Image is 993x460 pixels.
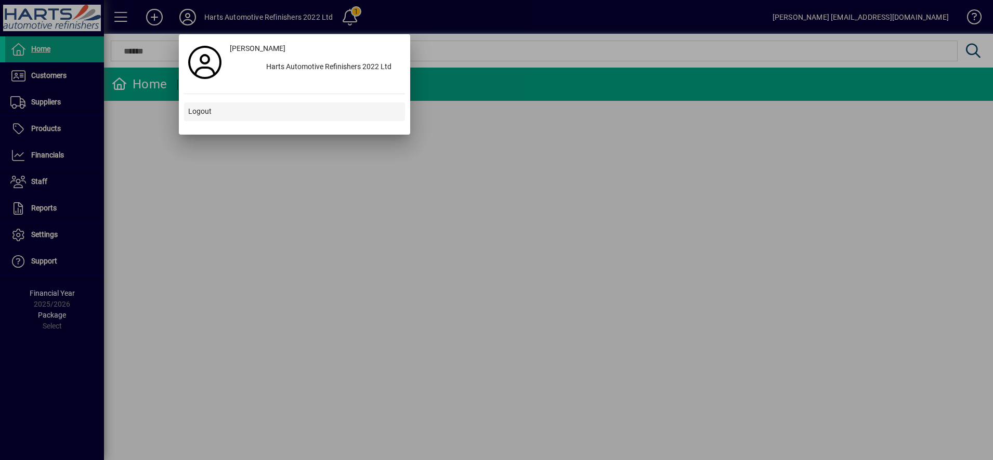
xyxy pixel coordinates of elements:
button: Logout [184,102,405,121]
span: [PERSON_NAME] [230,43,285,54]
span: Logout [188,106,212,117]
a: [PERSON_NAME] [226,40,405,58]
div: Harts Automotive Refinishers 2022 Ltd [258,58,405,77]
button: Harts Automotive Refinishers 2022 Ltd [226,58,405,77]
a: Profile [184,53,226,72]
